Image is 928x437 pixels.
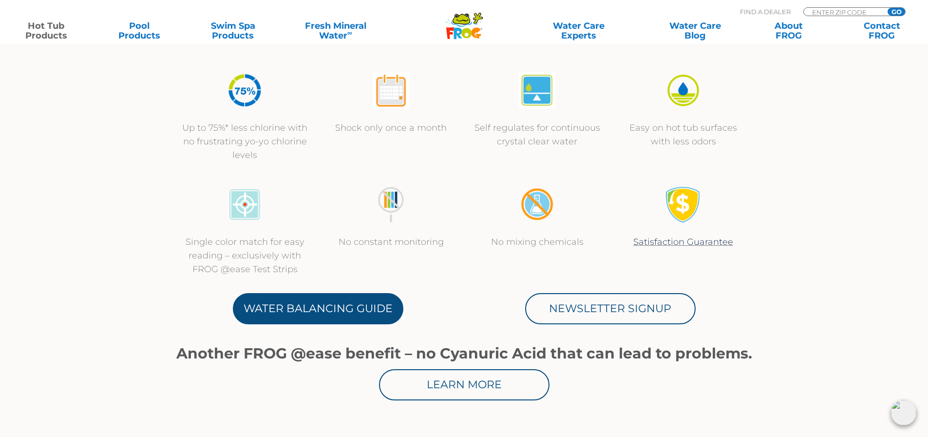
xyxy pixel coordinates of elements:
[620,121,747,148] p: Easy on hot tub surfaces with less odors
[379,369,549,400] a: Learn More
[328,121,455,135] p: Shock only once a month
[474,121,601,148] p: Self regulates for continuous crystal clear water
[227,186,263,223] img: icon-atease-color-match
[888,8,905,16] input: GO
[373,72,409,109] img: atease-icon-shock-once
[172,345,757,362] h1: Another FROG @ease benefit – no Cyanuric Acid that can lead to problems.
[328,235,455,249] p: No constant monitoring
[525,293,696,324] a: Newsletter Signup
[474,235,601,249] p: No mixing chemicals
[227,72,263,109] img: icon-atease-75percent-less
[740,7,791,16] p: Find A Dealer
[10,21,82,40] a: Hot TubProducts
[347,29,352,37] sup: ∞
[197,21,269,40] a: Swim SpaProducts
[182,235,308,276] p: Single color match for easy reading – exclusively with FROG @ease Test Strips
[811,8,877,16] input: Zip Code Form
[633,237,733,247] a: Satisfaction Guarantee
[373,186,409,223] img: no-constant-monitoring1
[290,21,381,40] a: Fresh MineralWater∞
[665,72,701,109] img: icon-atease-easy-on
[659,21,731,40] a: Water CareBlog
[752,21,825,40] a: AboutFROG
[665,186,701,223] img: Satisfaction Guarantee Icon
[519,72,555,109] img: atease-icon-self-regulates
[891,400,916,425] img: openIcon
[233,293,403,324] a: Water Balancing Guide
[182,121,308,162] p: Up to 75%* less chlorine with no frustrating yo-yo chlorine levels
[846,21,918,40] a: ContactFROG
[103,21,176,40] a: PoolProducts
[519,186,555,223] img: no-mixing1
[520,21,638,40] a: Water CareExperts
